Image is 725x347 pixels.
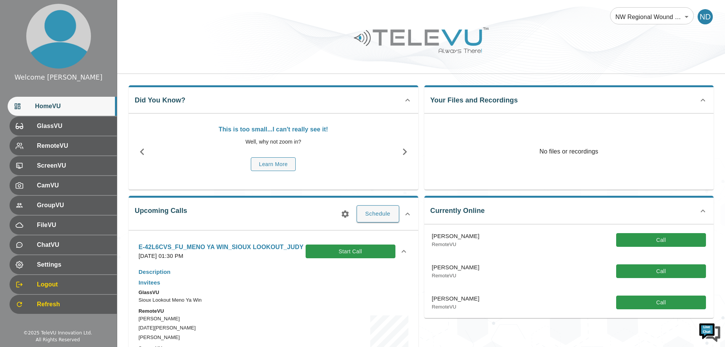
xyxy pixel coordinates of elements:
span: GlassVU [37,122,111,131]
span: CamVU [37,181,111,190]
p: [DATE] 01:30 PM [139,252,304,261]
span: ChatVU [37,240,111,249]
div: GlassVU [10,117,117,136]
p: No files or recordings [424,114,714,190]
p: [PERSON_NAME] [432,294,480,303]
div: HomeVU [8,97,117,116]
div: NW Regional Wound Care [610,6,694,27]
button: Learn More [251,157,296,171]
button: Call [616,296,706,310]
span: Settings [37,260,111,269]
p: [PERSON_NAME] [432,232,480,241]
div: ChatVU [10,235,117,254]
span: RemoteVU [37,141,111,150]
p: RemoteVU [432,241,480,248]
button: Call [616,233,706,247]
p: Invitees [139,278,285,287]
span: ScreenVU [37,161,111,170]
span: Refresh [37,300,111,309]
div: RemoteVU [10,136,117,155]
div: CamVU [10,176,117,195]
span: GroupVU [37,201,111,210]
div: E-42L6CVS_FU_MENO YA WIN_SIOUX LOOKOUT_JUDY[DATE] 01:30 PMStart Call [132,238,414,265]
button: Start Call [306,245,395,259]
p: This is too small...I can't really see it! [159,125,387,134]
p: [PERSON_NAME] [139,315,285,323]
div: Welcome [PERSON_NAME] [14,72,102,82]
p: [PERSON_NAME] [139,334,285,341]
span: HomeVU [35,102,111,111]
button: Call [616,264,706,278]
img: Chat Widget [698,320,721,343]
p: Description [139,268,285,277]
div: Refresh [10,295,117,314]
p: Well, why not zoom in? [159,138,387,146]
button: Schedule [357,205,399,222]
div: GroupVU [10,196,117,215]
img: Logo [353,24,490,56]
p: RemoteVU [139,307,285,315]
img: profile.png [26,4,91,69]
p: E-42L6CVS_FU_MENO YA WIN_SIOUX LOOKOUT_JUDY [139,243,304,252]
div: ND [698,9,713,24]
span: FileVU [37,221,111,230]
div: Logout [10,275,117,294]
div: FileVU [10,216,117,235]
p: RemoteVU [432,303,480,311]
p: [DATE][PERSON_NAME] [139,324,285,332]
p: Sioux Lookout Meno Ya Win [139,296,285,304]
div: ScreenVU [10,156,117,175]
p: GlassVU [139,289,285,296]
div: All Rights Reserved [36,336,80,343]
p: [PERSON_NAME] [432,263,480,272]
div: Settings [10,255,117,274]
span: Logout [37,280,111,289]
p: RemoteVU [432,272,480,280]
